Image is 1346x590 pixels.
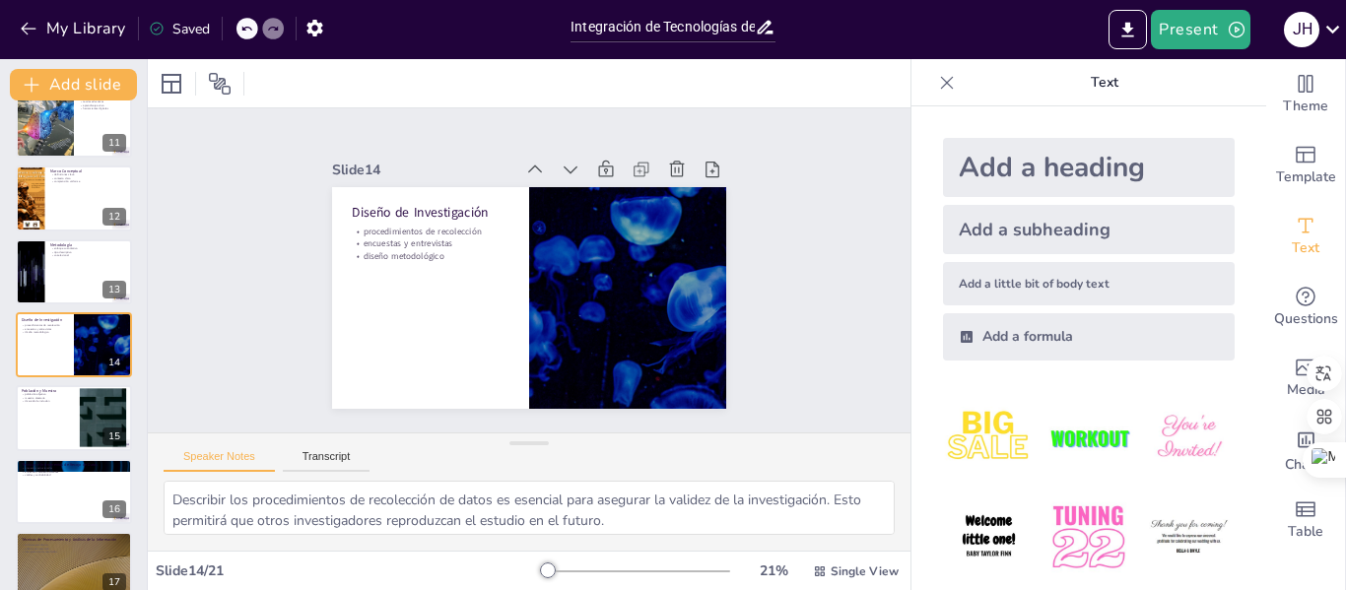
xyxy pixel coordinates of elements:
p: encuestas y entrevistas [22,327,68,331]
div: Add charts and graphs [1266,414,1345,485]
span: Position [208,72,232,96]
button: My Library [15,13,134,44]
button: Transcript [283,450,370,472]
img: 4.jpeg [943,492,1035,583]
div: 16 [102,500,126,518]
span: Text [1292,237,1319,259]
p: diseño metodológico [22,331,68,335]
div: Get real-time input from your audience [1266,272,1345,343]
div: 21 % [750,561,797,580]
p: Técnicas de Procesamiento y Análisis de la Información [22,537,126,543]
div: 12 [16,165,132,230]
button: Add slide [10,69,137,100]
div: Add a heading [943,138,1235,197]
p: población objetivo [22,393,74,397]
p: Text [963,59,1246,106]
button: Present [1151,10,1249,49]
p: herramientas digitales [80,107,126,111]
p: interpretación de resultados [22,551,126,555]
p: muestra aleatoria [22,396,74,400]
p: software estadístico [22,543,126,547]
div: 15 [16,385,132,450]
button: j h [1284,10,1319,49]
img: 5.jpeg [1043,492,1134,583]
div: Saved [149,20,210,38]
div: 16 [16,459,132,524]
p: validez y confiabilidad [22,473,126,477]
div: Add ready made slides [1266,130,1345,201]
p: enfoque cuantitativo [50,246,126,250]
div: 12 [102,208,126,226]
div: Add a formula [943,313,1235,361]
textarea: Describir los procedimientos de recolección de datos es esencial para asegurar la validez de la i... [164,481,895,535]
button: Speaker Notes [164,450,275,472]
span: Table [1288,521,1323,543]
p: análisis de contenido [22,547,126,551]
p: Metodología [50,241,126,247]
p: tipo descriptivo [50,250,126,254]
div: Slide 14 / 21 [156,561,541,580]
div: 11 [102,134,126,152]
p: entrevistas semiestructuradas [22,470,126,474]
span: Charts [1285,454,1326,476]
p: procedimientos de recolección [22,323,68,327]
p: diseño metodológico [352,250,509,262]
img: 3.jpeg [1143,392,1235,484]
div: 14 [102,354,126,371]
div: 15 [102,427,126,445]
span: Template [1276,166,1336,188]
div: 11 [16,93,132,158]
img: 6.jpeg [1143,492,1235,583]
p: Población y Muestra [22,388,74,394]
div: 13 [16,239,132,304]
span: Theme [1283,96,1328,117]
p: aprendizaje activo [80,103,126,107]
span: Media [1287,379,1325,401]
p: encuestas estructuradas [22,466,126,470]
div: Add a little bit of body text [943,262,1235,305]
div: Slide 14 [332,161,513,179]
span: Questions [1274,308,1338,330]
div: 13 [102,281,126,298]
img: 2.jpeg [1043,392,1134,484]
button: Export to PowerPoint [1109,10,1147,49]
div: Layout [156,68,187,99]
div: Change the overall theme [1266,59,1345,130]
div: Add text boxes [1266,201,1345,272]
p: comprensión uniforme [50,180,126,184]
p: correlacional [50,253,126,257]
div: Add images, graphics, shapes or video [1266,343,1345,414]
p: Diseño de Investigación [22,317,68,323]
div: 14 [16,312,132,377]
p: Técnicas e Instrumentos de Recojo de Datos [22,461,126,467]
input: Insert title [571,13,755,41]
p: Marco Conceptual [50,168,126,174]
div: j h [1284,12,1319,47]
p: Diseño de Investigación [352,203,509,222]
span: Single View [831,563,899,579]
p: diversidad e inclusión [22,400,74,404]
img: 1.jpeg [943,392,1035,484]
p: procedimientos de recolección [352,226,509,237]
p: encuestas y entrevistas [352,237,509,249]
div: Add a table [1266,485,1345,556]
p: definiciones clave [50,173,126,177]
p: teorías educativas [80,99,126,103]
p: contexto claro [50,176,126,180]
div: Add a subheading [943,205,1235,254]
